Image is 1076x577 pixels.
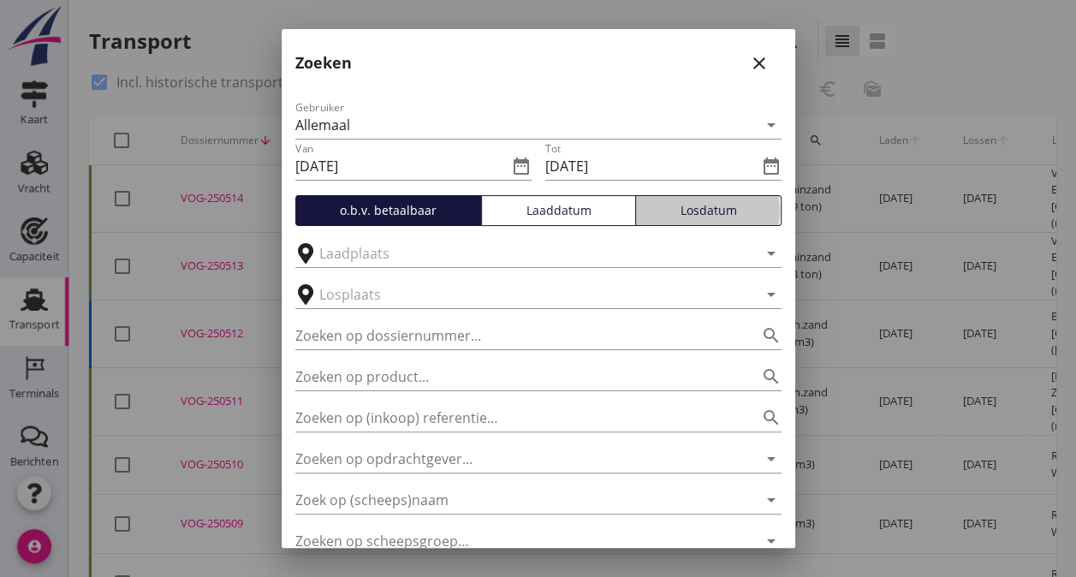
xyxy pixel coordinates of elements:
div: Laaddatum [489,201,628,219]
h2: Zoeken [295,51,352,74]
i: search [761,366,782,387]
input: Tot [545,152,758,180]
i: arrow_drop_down [761,243,782,264]
input: Zoek op (scheeps)naam [295,486,734,514]
input: Zoeken op product... [295,363,734,390]
input: Zoeken op (inkoop) referentie… [295,404,734,431]
input: Laadplaats [319,240,734,267]
button: Losdatum [635,195,782,226]
input: Losplaats [319,281,734,308]
i: search [761,407,782,428]
button: Laaddatum [481,195,636,226]
button: o.b.v. betaalbaar [295,195,482,226]
div: Allemaal [295,117,350,133]
input: Van [295,152,508,180]
i: arrow_drop_down [761,531,782,551]
i: close [749,53,770,74]
input: Zoeken op dossiernummer... [295,322,734,349]
i: arrow_drop_down [761,490,782,510]
i: date_range [761,156,782,176]
i: arrow_drop_down [761,449,782,469]
i: arrow_drop_down [761,115,782,135]
input: Zoeken op opdrachtgever... [295,445,734,473]
i: date_range [511,156,532,176]
div: o.b.v. betaalbaar [303,201,474,219]
i: search [761,325,782,346]
div: Losdatum [643,201,774,219]
i: arrow_drop_down [761,284,782,305]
